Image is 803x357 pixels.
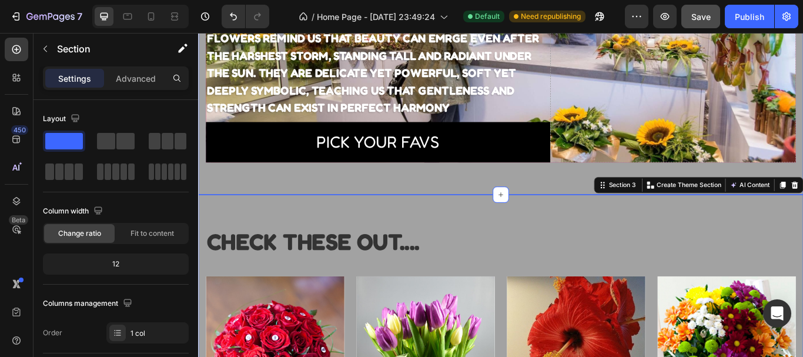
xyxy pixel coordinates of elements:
[43,111,82,127] div: Layout
[58,228,101,239] span: Change ratio
[43,328,62,338] div: Order
[312,11,314,23] span: /
[138,114,281,142] div: Pick your favs
[681,5,720,28] button: Save
[317,11,435,23] span: Home Page - [DATE] 23:49:24
[45,256,186,272] div: 12
[617,171,669,185] button: AI Content
[763,299,791,328] div: Open Intercom Messenger
[534,172,610,183] p: Create Theme Section
[9,215,28,225] div: Beta
[57,42,153,56] p: Section
[43,296,135,312] div: Columns management
[735,11,764,23] div: Publish
[116,72,156,85] p: Advanced
[475,11,500,22] span: Default
[43,203,105,219] div: Column width
[521,11,581,22] span: Need republishing
[222,5,269,28] div: Undo/Redo
[725,5,774,28] button: Publish
[198,33,803,357] iframe: Design area
[476,172,513,183] div: Section 3
[11,125,28,135] div: 450
[691,12,711,22] span: Save
[9,104,410,151] button: Pick your favs
[5,5,88,28] button: 7
[131,328,186,339] div: 1 col
[58,72,91,85] p: Settings
[131,228,174,239] span: Fit to content
[9,226,697,261] h2: CHECK THESE OUT....
[77,9,82,24] p: 7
